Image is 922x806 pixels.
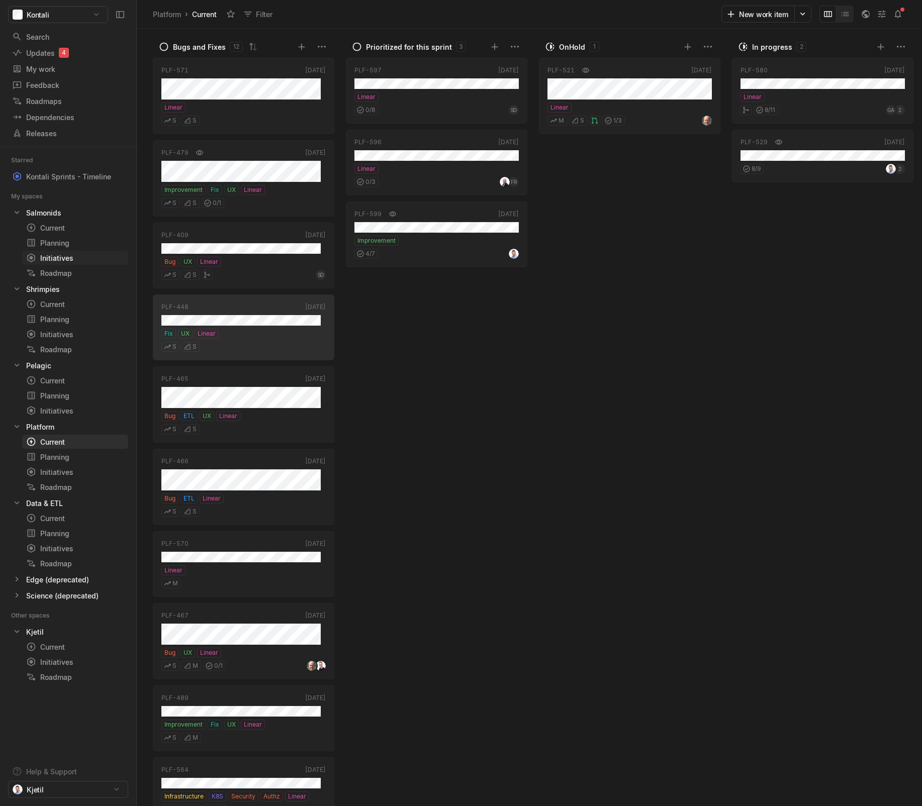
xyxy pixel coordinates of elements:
div: PLF-448[DATE]FixUXLinearSS [153,291,334,363]
a: Current [22,435,128,449]
a: Planning [22,450,128,464]
img: profile.jpeg [702,116,712,126]
div: PLF-466[DATE]BugETLLinearSS [153,446,334,528]
span: Infrastructure [164,792,204,801]
span: 0 / 1 [213,198,221,208]
div: [DATE] [884,66,905,75]
span: 8 / 11 [765,106,775,115]
img: profilbilde_kontali.png [886,164,896,174]
span: S [172,507,176,516]
span: UX [181,329,190,338]
div: Initiatives [26,329,124,340]
span: Security [231,792,255,801]
span: S [172,116,176,125]
div: [DATE] [305,693,326,702]
span: Linear [357,92,376,102]
span: S [172,198,176,208]
div: Starred [11,155,45,165]
div: Planning [26,314,124,325]
div: PLF-409[DATE]BugUXLinearSSSD [153,220,334,291]
div: Current [26,642,124,652]
a: Kjetil [8,625,128,639]
div: Science (deprecated) [8,588,128,602]
span: Fix [211,720,219,729]
a: Roadmap [22,266,128,280]
div: PLF-479 [161,148,189,157]
div: PLF-466 [161,457,189,466]
div: In progress [752,42,792,52]
div: Current [26,375,124,386]
div: Kjetil [26,627,44,637]
div: 4 [59,48,69,58]
a: Roadmap [22,342,128,356]
span: UX [227,720,236,729]
div: [DATE] [305,148,326,157]
a: Initiatives [22,465,128,479]
div: Roadmap [26,672,124,682]
a: Salmonids [8,206,128,220]
div: Releases [12,128,124,139]
span: Linear [744,92,762,102]
div: [DATE] [305,539,326,548]
div: [DATE] [305,231,326,240]
div: PLF-409 [161,231,189,240]
a: Current [22,640,128,654]
div: [DATE] [305,457,326,466]
div: Current [26,223,124,233]
a: PLF-599[DATE]Improvement4/7 [346,201,527,267]
div: My work [12,64,124,74]
a: PLF-409[DATE]BugUXLinearSSSD [153,223,334,288]
div: Current [26,513,124,524]
div: Bugs and Fixes [173,42,226,52]
span: Bug [164,648,175,657]
a: Planning [22,236,128,250]
div: My spaces [11,191,55,201]
div: Data & ETL [26,498,63,509]
div: Science (deprecated) [26,590,99,601]
a: Roadmap [22,480,128,494]
div: Current [26,437,124,447]
div: [DATE] [305,765,326,774]
div: Pelagic [26,360,51,371]
a: Updates4 [8,45,128,60]
span: 0 / 1 [214,661,223,670]
span: Kontali [27,10,49,20]
div: Current [190,8,219,21]
div: 12 [230,42,243,52]
div: PLF-580[DATE]Linear8/11GA2 [732,55,913,127]
div: 3 [456,42,466,52]
div: grid [346,55,532,806]
span: M [193,733,198,742]
a: PLF-479[DATE]ImprovementFixUXLinearSS0/1 [153,140,334,217]
a: My work [8,61,128,76]
a: Initiatives [22,404,128,418]
a: Data & ETL [8,496,128,510]
div: Planning [26,390,124,401]
div: [DATE] [498,210,519,219]
div: Feedback [12,80,124,90]
a: Current [22,297,128,311]
a: PLF-596[DATE]Linear0/3FR [346,130,527,195]
button: New work item [721,6,795,23]
div: PLF-597[DATE]Linear0/8SD [346,55,527,127]
div: Planning [26,452,124,462]
span: 2 [898,164,901,174]
a: PLF-571[DATE]LinearSS [153,58,334,134]
span: Linear [288,792,306,801]
div: PLF-571 [161,66,189,75]
span: SD [511,105,517,115]
div: Shrimpies [26,284,60,294]
button: Kjetil [8,781,128,798]
div: Shrimpies [8,282,128,296]
div: PLF-599[DATE]Improvement4/7 [346,198,527,270]
span: S [193,425,197,434]
div: [DATE] [498,138,519,147]
div: Search [12,32,124,42]
span: Linear [200,257,218,266]
div: PLF-599 [354,210,382,219]
span: Improvement [164,185,203,194]
div: Other spaces [11,611,62,621]
div: grid [153,55,339,806]
div: Kontali Sprints - Timeline [8,169,128,183]
div: PLF-467[DATE]BugUXLinearSM0/1 [153,600,334,682]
